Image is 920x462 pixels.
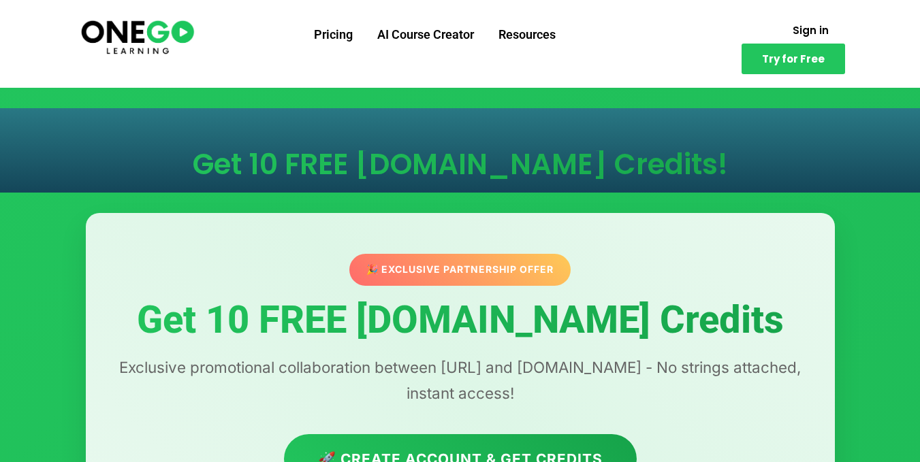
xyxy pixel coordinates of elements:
[742,44,845,74] a: Try for Free
[113,354,808,406] p: Exclusive promotional collaboration between [URL] and [DOMAIN_NAME] - No strings attached, instan...
[762,54,825,64] span: Try for Free
[302,17,365,52] a: Pricing
[99,150,821,179] h1: Get 10 FREE [DOMAIN_NAME] Credits!
[365,17,486,52] a: AI Course Creator
[793,25,829,35] span: Sign in
[349,254,571,285] div: 🎉 Exclusive Partnership Offer
[113,299,808,342] h1: Get 10 FREE [DOMAIN_NAME] Credits
[486,17,568,52] a: Resources
[776,17,845,44] a: Sign in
